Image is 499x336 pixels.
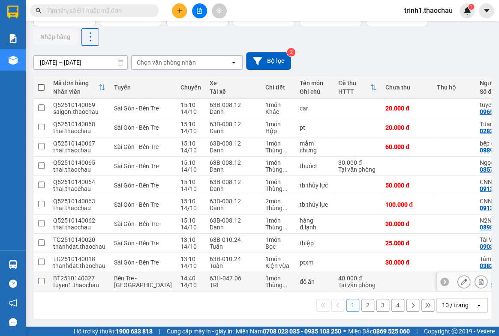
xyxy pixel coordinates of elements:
button: 4 [391,299,404,312]
div: saigon.thaochau [53,108,105,115]
svg: open [475,302,482,309]
div: Nhân viên [53,88,99,95]
div: Chi tiết [265,84,291,91]
div: Bọc [265,243,291,250]
div: Tuyến [114,84,172,91]
span: Hỗ trợ kỹ thuật: [74,327,153,336]
div: Xe [210,80,257,86]
div: Ghi chú [300,88,330,95]
button: aim [212,3,227,18]
img: solution-icon [9,34,18,43]
div: 63B-010.24 [210,256,257,262]
span: Sài Gòn - Bến Tre [114,220,159,227]
div: 63B-008.12 [210,101,257,108]
span: notification [9,299,17,307]
div: Hộp [265,128,291,134]
div: Q52510140063 [53,198,105,205]
div: 1 món [265,101,291,108]
div: 20.000 đ [385,124,428,131]
div: Đã thu [338,80,370,86]
div: 1 món [265,236,291,243]
span: Sài Gòn - Bến Tre [114,124,159,131]
div: thai.thaochau [53,205,105,211]
input: Tìm tên, số ĐT hoặc mã đơn [47,6,148,15]
div: Tuấn [210,262,257,269]
div: 14/10 [180,128,201,134]
span: | [159,327,160,336]
span: question-circle [9,280,17,288]
div: TG2510140018 [53,256,105,262]
div: 15:10 [180,140,201,147]
div: Danh [210,185,257,192]
div: Thùng xốp [265,166,291,173]
span: ⚪️ [343,330,346,333]
span: caret-down [483,7,490,15]
div: 1 món [265,256,291,262]
span: Miền Nam [236,327,341,336]
span: ... [283,185,288,192]
div: Q52510140064 [53,178,105,185]
div: Danh [210,108,257,115]
div: thuôct [300,163,330,169]
div: thai.thaochau [53,128,105,134]
div: 60.000 đ [385,143,428,150]
div: 63B-008.12 [210,198,257,205]
span: Sài Gòn - Bến Tre [114,201,159,208]
div: 30.000 đ [385,220,428,227]
div: car [300,105,330,112]
div: 63H-047.06 [210,275,257,282]
button: plus [172,3,187,18]
img: warehouse-icon [9,260,18,269]
div: 14/10 [180,166,201,173]
span: Sài Gòn - Bến Tre [114,105,159,112]
div: Tên món [300,80,330,86]
div: Thùng vừa [265,205,291,211]
div: 13:10 [180,236,201,243]
button: file-add [192,3,207,18]
div: thanhdat.thaochau [53,262,105,269]
div: hàng đ.lạnh [300,217,330,231]
div: 14:40 [180,275,201,282]
span: search [36,8,42,14]
sup: 1 [468,4,474,10]
img: icon-new-feature [463,7,471,15]
div: Danh [210,166,257,173]
div: 2 món [265,198,291,205]
strong: 0708 023 035 - 0935 103 250 [263,328,341,335]
strong: 1900 633 818 [116,328,153,335]
div: 63B-008.12 [210,121,257,128]
span: | [416,327,418,336]
div: 1 món [265,140,291,147]
span: 1 [469,4,472,10]
div: pt [300,124,330,131]
div: Danh [210,147,257,154]
div: 14/10 [180,282,201,288]
div: 14/10 [180,147,201,154]
div: 14/10 [180,262,201,269]
div: Thu hộ [437,84,471,91]
button: Bộ lọc [246,52,291,70]
button: 2 [361,299,374,312]
div: Tại văn phòng [338,282,377,288]
div: Tại văn phòng [338,166,377,173]
button: caret-down [479,3,494,18]
div: BT2510140027 [53,275,105,282]
div: thai.thaochau [53,147,105,154]
svg: open [230,59,237,66]
div: 10 / trang [442,301,469,309]
span: ... [283,224,288,231]
span: Sài Gòn - Bến Tre [114,240,159,247]
span: trinh1.thaochau [397,5,460,16]
div: Danh [210,128,257,134]
div: 15:10 [180,121,201,128]
div: 13:10 [180,256,201,262]
div: mắm chưng [300,140,330,154]
span: Sài Gòn - Bến Tre [114,182,159,189]
div: 63B-008.12 [210,217,257,224]
span: Miền Bắc [348,327,410,336]
img: warehouse-icon [9,56,18,65]
span: Sài Gòn - Bến Tre [114,143,159,150]
div: 100.000 đ [385,201,428,208]
div: 1 món [265,275,291,282]
div: 1 món [265,178,291,185]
